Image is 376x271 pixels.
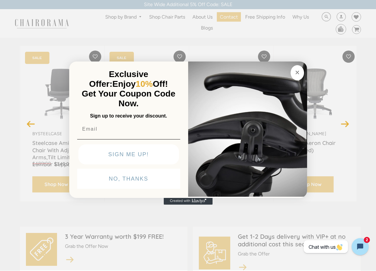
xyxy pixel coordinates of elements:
img: underline [77,139,180,139]
button: Close dialog [291,65,304,80]
span: Sign up to receive your discount. [90,113,167,118]
button: SIGN ME UP! [78,144,179,164]
span: Enjoy Off! [113,79,168,89]
img: 92d77583-a095-41f6-84e7-858462e0427a.jpeg [188,60,307,197]
button: NO, THANKS [77,169,180,189]
button: Previous [26,118,36,129]
button: Next [340,118,350,129]
span: 10% [136,79,153,89]
input: Email [77,123,180,135]
span: Get Your Coupon Code Now. [82,89,175,108]
a: Created with Klaviyo - opens in a new tab [164,197,213,205]
span: Exclusive Offer: [89,69,148,89]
